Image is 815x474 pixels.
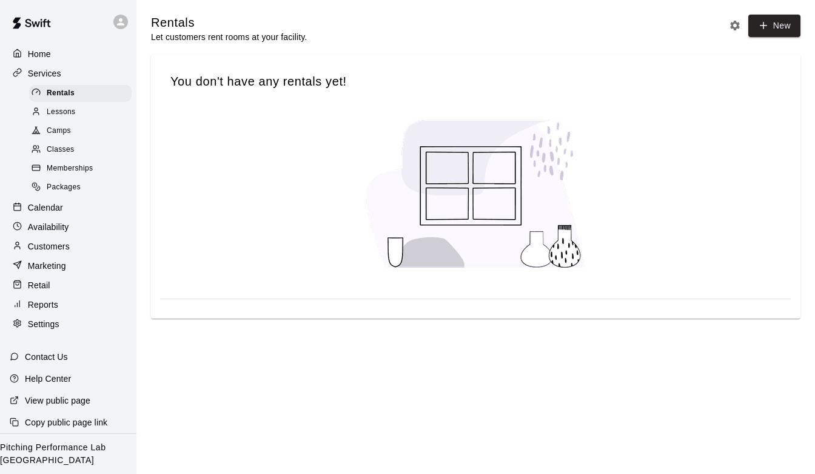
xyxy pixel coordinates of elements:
[28,67,61,80] p: Services
[29,103,136,121] a: Lessons
[170,73,781,90] span: You don't have any rentals yet!
[10,45,127,63] a: Home
[10,218,127,236] a: Availability
[28,240,70,252] p: Customers
[29,160,136,178] a: Memberships
[28,221,69,233] p: Availability
[28,279,50,291] p: Retail
[29,160,132,177] div: Memberships
[47,125,71,137] span: Camps
[47,106,76,118] span: Lessons
[29,141,136,160] a: Classes
[25,351,68,363] p: Contact Us
[29,84,136,103] a: Rentals
[28,318,59,330] p: Settings
[355,109,597,279] img: No services created
[151,15,307,31] h5: Rentals
[10,315,127,333] a: Settings
[151,31,307,43] p: Let customers rent rooms at your facility.
[10,198,127,217] a: Calendar
[28,299,58,311] p: Reports
[29,123,132,140] div: Camps
[10,276,127,294] a: Retail
[748,15,800,37] a: New
[25,394,90,407] p: View public page
[47,144,74,156] span: Classes
[28,48,51,60] p: Home
[47,181,81,194] span: Packages
[28,201,63,214] p: Calendar
[29,141,132,158] div: Classes
[10,296,127,314] a: Reports
[10,237,127,256] a: Customers
[28,260,66,272] p: Marketing
[25,416,107,428] p: Copy public page link
[25,373,71,385] p: Help Center
[29,178,136,197] a: Packages
[47,87,75,100] span: Rentals
[10,257,127,275] a: Marketing
[29,104,132,121] div: Lessons
[29,85,132,102] div: Rentals
[10,64,127,83] a: Services
[47,163,93,175] span: Memberships
[29,122,136,141] a: Camps
[726,16,744,35] button: Rental settings
[29,179,132,196] div: Packages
